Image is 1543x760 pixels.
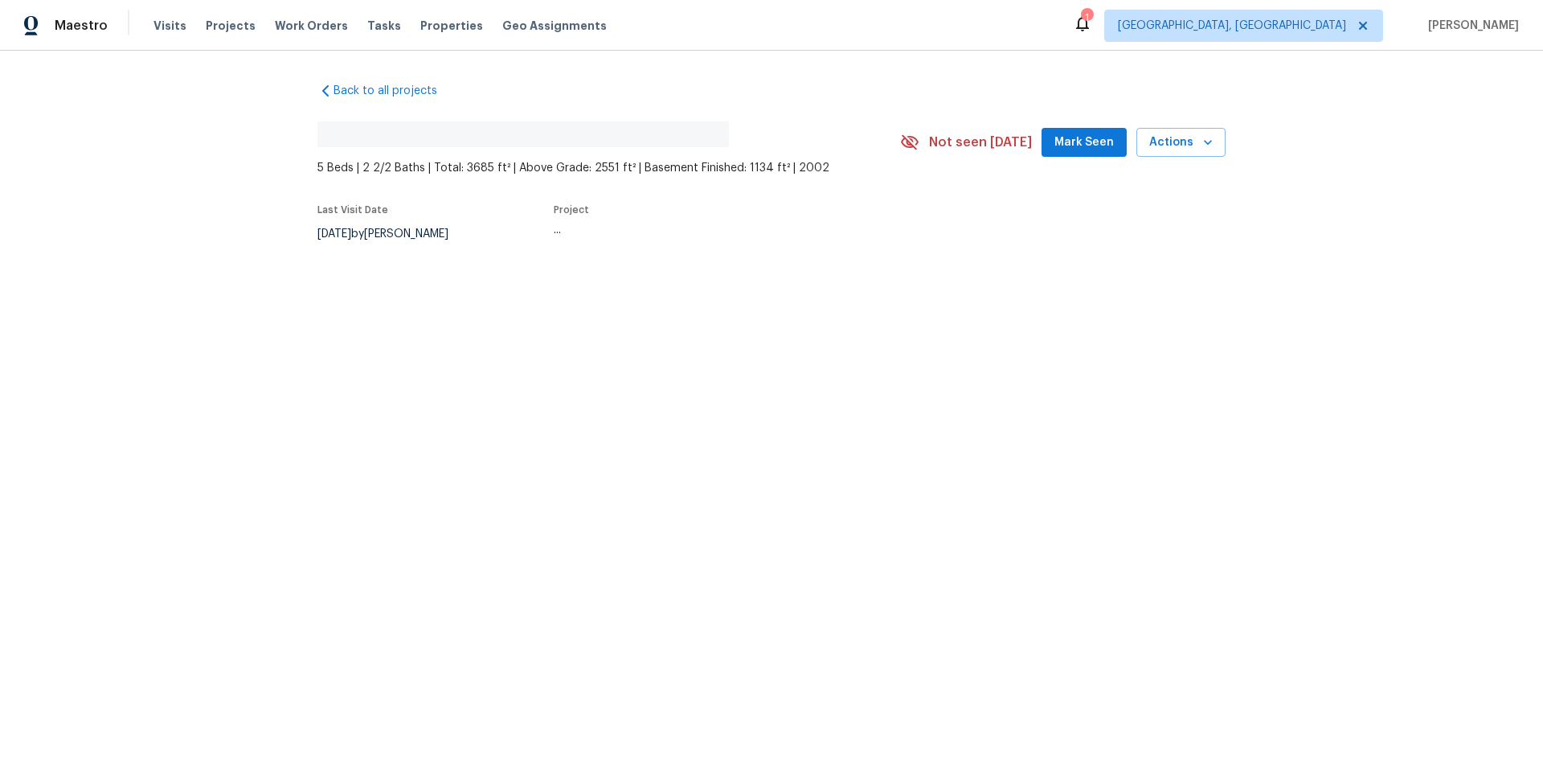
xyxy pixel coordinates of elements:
span: [GEOGRAPHIC_DATA], [GEOGRAPHIC_DATA] [1118,18,1346,34]
button: Actions [1136,128,1226,158]
span: Last Visit Date [317,205,388,215]
span: Actions [1149,133,1213,153]
span: Tasks [367,20,401,31]
span: [DATE] [317,228,351,240]
span: 5 Beds | 2 2/2 Baths | Total: 3685 ft² | Above Grade: 2551 ft² | Basement Finished: 1134 ft² | 2002 [317,160,900,176]
div: 1 [1081,10,1092,26]
span: [PERSON_NAME] [1422,18,1519,34]
span: Projects [206,18,256,34]
span: Not seen [DATE] [929,134,1032,150]
div: ... [554,224,862,236]
span: Maestro [55,18,108,34]
span: Geo Assignments [502,18,607,34]
div: by [PERSON_NAME] [317,224,468,244]
a: Back to all projects [317,83,472,99]
span: Visits [153,18,186,34]
span: Properties [420,18,483,34]
span: Work Orders [275,18,348,34]
button: Mark Seen [1042,128,1127,158]
span: Project [554,205,589,215]
span: Mark Seen [1054,133,1114,153]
